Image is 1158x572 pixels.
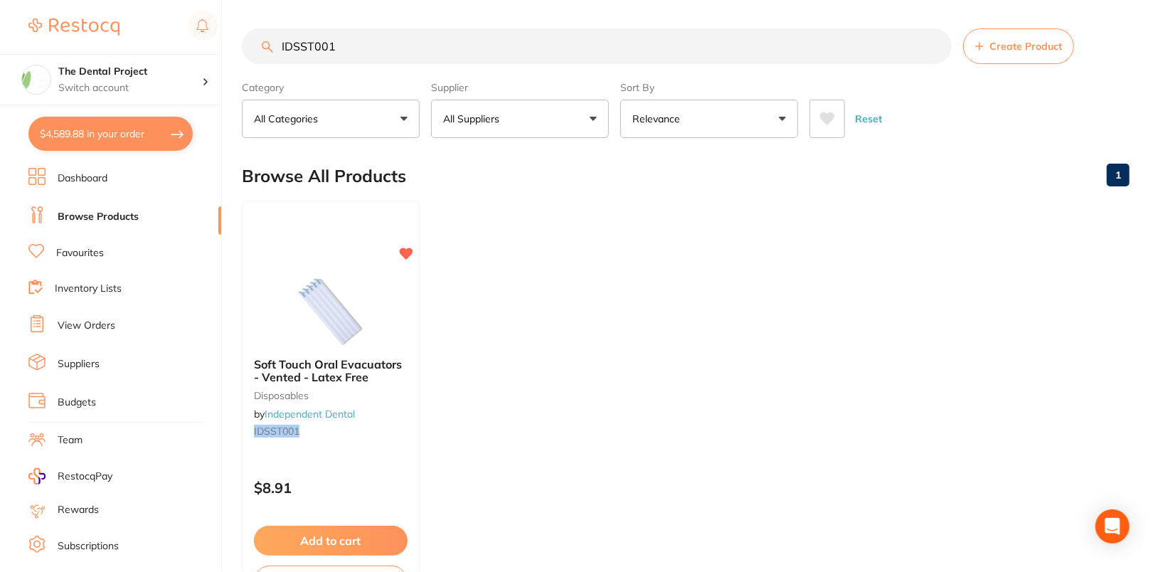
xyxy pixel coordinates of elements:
a: RestocqPay [28,468,112,484]
a: Browse Products [58,210,139,224]
a: Budgets [58,396,96,410]
p: Switch account [58,81,202,95]
a: Dashboard [58,171,107,186]
img: Soft Touch Oral Evacuators - Vented - Latex Free [285,275,377,346]
span: RestocqPay [58,470,112,484]
input: Search Products [242,28,952,64]
label: Sort By [620,81,798,94]
button: $4,589.88 in your order [28,117,193,151]
a: Rewards [58,503,99,517]
p: All Categories [254,112,324,126]
a: Suppliers [58,357,100,371]
button: Add to cart [254,526,408,556]
img: Restocq Logo [28,18,119,36]
span: Create Product [989,41,1062,52]
a: Inventory Lists [55,282,122,296]
a: Independent Dental [265,408,355,420]
a: View Orders [58,319,115,333]
b: Soft Touch Oral Evacuators - Vented - Latex Free [254,358,408,384]
img: RestocqPay [28,468,46,484]
span: by [254,408,355,420]
h4: The Dental Project [58,65,202,79]
label: Supplier [431,81,609,94]
button: Relevance [620,100,798,138]
p: $8.91 [254,480,408,496]
em: IDSST001 [254,425,299,438]
a: Restocq Logo [28,11,119,43]
div: Open Intercom Messenger [1095,509,1130,544]
span: Soft Touch Oral Evacuators - Vented - Latex Free [254,357,402,384]
img: The Dental Project [22,65,51,94]
button: Reset [851,100,886,138]
a: Subscriptions [58,539,119,554]
button: Create Product [963,28,1074,64]
a: Favourites [56,246,104,260]
a: 1 [1107,161,1130,189]
small: disposables [254,390,408,401]
p: All Suppliers [443,112,505,126]
a: Team [58,433,83,447]
label: Category [242,81,420,94]
button: All Suppliers [431,100,609,138]
h2: Browse All Products [242,166,406,186]
button: All Categories [242,100,420,138]
p: Relevance [632,112,686,126]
